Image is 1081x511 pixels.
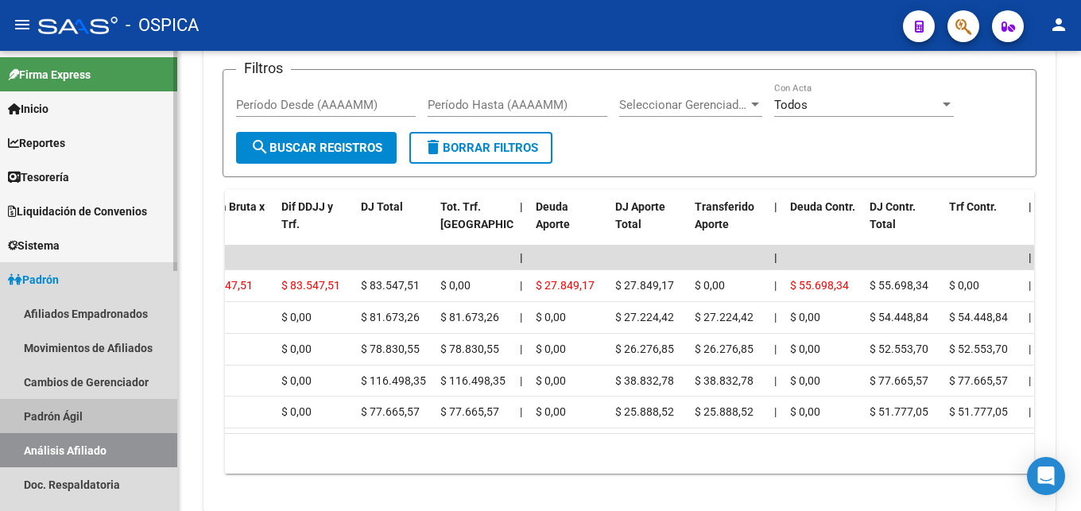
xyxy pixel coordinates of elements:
span: $ 54.448,84 [870,311,928,323]
span: | [520,405,522,418]
mat-icon: search [250,137,269,157]
span: $ 0,00 [281,374,312,387]
span: Dif DDJJ y Trf. [281,200,333,231]
datatable-header-cell: Deuda Aporte [529,190,609,260]
span: Deuda Contr. [790,200,855,213]
span: $ 77.665,57 [870,374,928,387]
span: | [520,343,522,355]
div: Open Intercom Messenger [1027,457,1065,495]
span: $ 27.224,42 [615,311,674,323]
span: Borrar Filtros [424,141,538,155]
span: | [774,279,777,292]
datatable-header-cell: Deuda Bruta x ARCA [188,190,275,260]
span: $ 54.448,84 [949,311,1008,323]
datatable-header-cell: DJ Aporte Total [609,190,688,260]
span: $ 26.276,85 [615,343,674,355]
span: DJ Aporte Total [615,200,665,231]
span: $ 27.849,17 [536,279,595,292]
span: $ 77.665,57 [949,374,1008,387]
datatable-header-cell: | [768,190,784,260]
span: $ 77.665,57 [440,405,499,418]
span: $ 116.498,35 [440,374,506,387]
datatable-header-cell: Trf Contr. [943,190,1022,260]
span: | [774,251,777,264]
span: $ 38.832,78 [615,374,674,387]
span: $ 0,00 [790,311,820,323]
span: | [520,374,522,387]
span: $ 0,00 [949,279,979,292]
span: $ 0,00 [536,374,566,387]
datatable-header-cell: Deuda Contr. [784,190,863,260]
span: | [774,311,777,323]
datatable-header-cell: Tot. Trf. Bruto [434,190,513,260]
span: $ 116.498,35 [361,374,426,387]
span: $ 83.547,51 [281,279,340,292]
span: | [1029,200,1032,213]
span: DJ Contr. Total [870,200,916,231]
span: $ 55.698,34 [870,279,928,292]
span: $ 0,00 [281,405,312,418]
span: $ 51.777,05 [870,405,928,418]
span: | [774,200,777,213]
span: $ 38.832,78 [695,374,754,387]
span: $ 27.849,17 [615,279,674,292]
span: | [520,311,522,323]
button: Borrar Filtros [409,132,552,164]
span: Trf Contr. [949,200,997,213]
span: Buscar Registros [250,141,382,155]
span: $ 52.553,70 [870,343,928,355]
span: $ 77.665,57 [361,405,420,418]
mat-icon: delete [424,137,443,157]
span: $ 81.673,26 [361,311,420,323]
span: Seleccionar Gerenciador [619,98,748,112]
datatable-header-cell: Transferido Aporte [688,190,768,260]
span: $ 52.553,70 [949,343,1008,355]
span: $ 0,00 [695,279,725,292]
span: Deuda Aporte [536,200,570,231]
span: Transferido Aporte [695,200,754,231]
datatable-header-cell: Dif DDJJ y Trf. [275,190,355,260]
span: $ 25.888,52 [615,405,674,418]
span: | [1029,279,1031,292]
span: $ 0,00 [440,279,471,292]
span: $ 78.830,55 [440,343,499,355]
span: $ 78.830,55 [361,343,420,355]
span: $ 0,00 [536,405,566,418]
span: DJ Total [361,200,403,213]
span: Inicio [8,100,48,118]
h3: Filtros [236,57,291,79]
span: | [1029,405,1031,418]
span: $ 0,00 [281,311,312,323]
span: Firma Express [8,66,91,83]
span: $ 51.777,05 [949,405,1008,418]
span: | [520,279,522,292]
span: Deuda Bruta x ARCA [194,200,265,231]
span: $ 25.888,52 [695,405,754,418]
span: $ 0,00 [536,343,566,355]
span: $ 27.224,42 [695,311,754,323]
span: Tot. Trf. [GEOGRAPHIC_DATA] [440,200,548,231]
span: - OSPICA [126,8,199,43]
mat-icon: person [1049,15,1068,34]
span: $ 0,00 [790,405,820,418]
span: $ 0,00 [281,343,312,355]
span: | [1029,251,1032,264]
span: $ 26.276,85 [695,343,754,355]
span: | [520,251,523,264]
datatable-header-cell: | [513,190,529,260]
mat-icon: menu [13,15,32,34]
span: $ 83.547,51 [361,279,420,292]
span: Sistema [8,237,60,254]
span: | [774,405,777,418]
span: Liquidación de Convenios [8,203,147,220]
span: | [1029,343,1031,355]
span: | [774,374,777,387]
span: Todos [774,98,808,112]
span: | [1029,374,1031,387]
datatable-header-cell: DJ Total [355,190,434,260]
span: Padrón [8,271,59,288]
span: $ 0,00 [790,343,820,355]
span: | [1029,311,1031,323]
span: $ 0,00 [790,374,820,387]
span: $ 81.673,26 [440,311,499,323]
